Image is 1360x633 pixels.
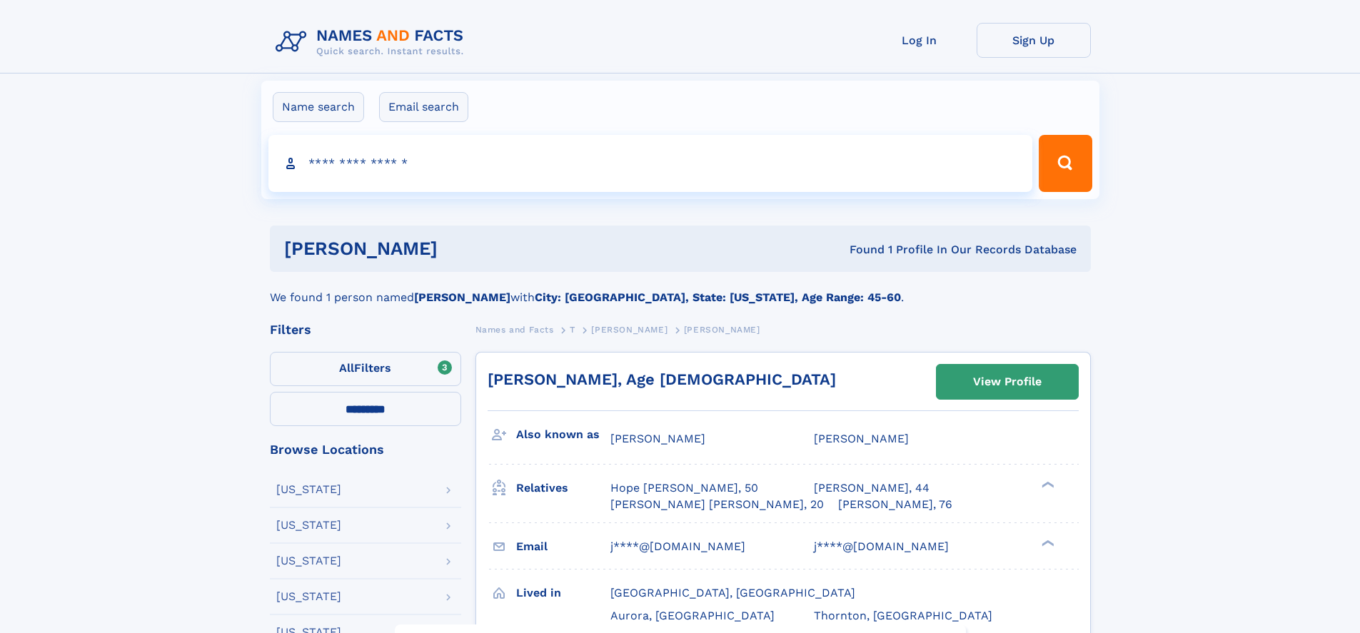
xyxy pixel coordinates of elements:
[379,92,468,122] label: Email search
[516,581,610,605] h3: Lived in
[276,591,341,602] div: [US_STATE]
[414,290,510,304] b: [PERSON_NAME]
[610,497,824,512] a: [PERSON_NAME] [PERSON_NAME], 20
[591,320,668,338] a: [PERSON_NAME]
[977,23,1091,58] a: Sign Up
[1038,480,1055,490] div: ❯
[535,290,901,304] b: City: [GEOGRAPHIC_DATA], State: [US_STATE], Age Range: 45-60
[973,365,1042,398] div: View Profile
[270,352,461,386] label: Filters
[570,325,575,335] span: T
[268,135,1033,192] input: search input
[1038,538,1055,547] div: ❯
[276,520,341,531] div: [US_STATE]
[516,422,610,447] h3: Also known as
[276,484,341,495] div: [US_STATE]
[591,325,668,335] span: [PERSON_NAME]
[862,23,977,58] a: Log In
[814,432,909,445] span: [PERSON_NAME]
[270,443,461,456] div: Browse Locations
[610,480,758,496] a: Hope [PERSON_NAME], 50
[339,361,354,375] span: All
[643,242,1077,258] div: Found 1 Profile In Our Records Database
[814,609,992,622] span: Thornton, [GEOGRAPHIC_DATA]
[610,432,705,445] span: [PERSON_NAME]
[610,586,855,599] span: [GEOGRAPHIC_DATA], [GEOGRAPHIC_DATA]
[814,480,930,496] a: [PERSON_NAME], 44
[937,365,1078,399] a: View Profile
[516,535,610,559] h3: Email
[270,323,461,336] div: Filters
[270,272,1091,306] div: We found 1 person named with .
[610,609,775,622] span: Aurora, [GEOGRAPHIC_DATA]
[475,320,554,338] a: Names and Facts
[270,23,475,61] img: Logo Names and Facts
[516,476,610,500] h3: Relatives
[284,240,644,258] h1: [PERSON_NAME]
[684,325,760,335] span: [PERSON_NAME]
[1039,135,1092,192] button: Search Button
[488,370,836,388] a: [PERSON_NAME], Age [DEMOGRAPHIC_DATA]
[273,92,364,122] label: Name search
[276,555,341,567] div: [US_STATE]
[570,320,575,338] a: T
[838,497,952,512] a: [PERSON_NAME], 76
